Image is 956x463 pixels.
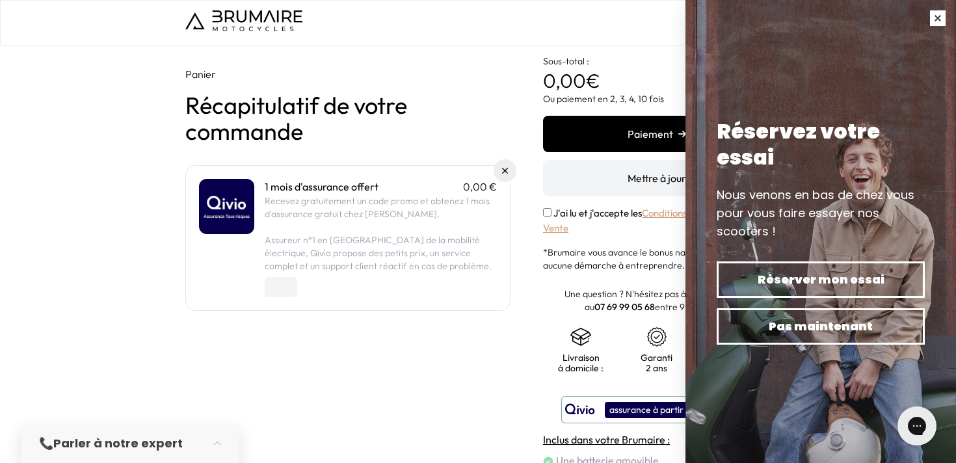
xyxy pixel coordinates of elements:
button: Paiement [543,116,771,152]
img: right-arrow.png [678,130,686,138]
button: Mettre à jour [543,160,771,196]
label: J'ai lu et j'accepte les [543,207,746,234]
h4: Inclus dans votre Brumaire : [543,432,771,447]
p: € [543,46,771,92]
p: 0,00 € [463,179,497,194]
iframe: Gorgias live chat messenger [891,402,943,450]
a: Conditions Générales de Vente [543,207,746,234]
img: Supprimer du panier [502,168,508,174]
img: shipping.png [570,326,591,347]
span: 0,00 [543,68,586,93]
p: Garanti 2 ans [632,352,682,373]
p: Une question ? N'hésitez pas à nous contacter au entre 9h30 et 19h. [543,287,771,313]
button: assurance à partir de 9,90€/mois [561,396,752,423]
img: Logo de Brumaire [185,10,302,31]
img: certificat-de-garantie.png [646,326,667,347]
a: 1 mois d'assurance offert [265,180,378,193]
p: *Brumaire vous avance le bonus national. Vous n'avez aucune démarche à entreprendre. [543,246,771,272]
p: Recevez gratuitement un code promo et obtenez 1 mois d'assurance gratuit chez [PERSON_NAME]. Assu... [265,194,497,272]
a: 07 69 99 05 68 [594,301,655,313]
p: Ou paiement en 2, 3, 4, 10 fois [543,92,771,105]
h1: Récapitulatif de votre commande [185,92,511,144]
p: Panier [185,66,511,82]
p: Livraison à domicile : [556,352,606,373]
img: logo qivio [565,402,595,417]
div: assurance à partir de 9,90€/mois [605,402,748,418]
span: Sous-total : [543,55,589,67]
img: 1 mois d'assurance offert [199,179,254,234]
